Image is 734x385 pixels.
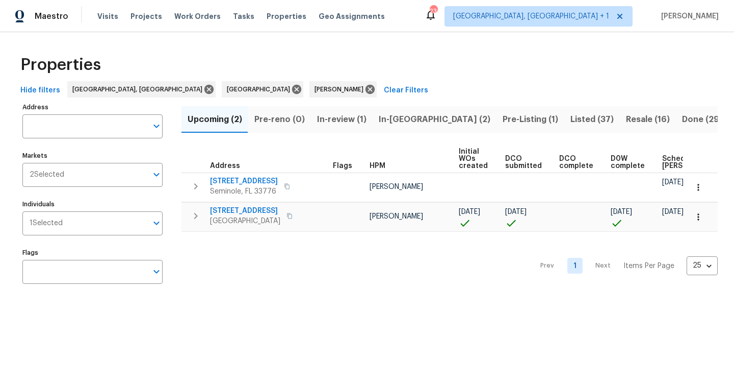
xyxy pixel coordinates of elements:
span: Properties [267,11,306,21]
span: Address [210,162,240,170]
span: [DATE] [459,208,480,215]
span: Pre-reno (0) [254,112,305,127]
button: Open [149,119,164,133]
span: [STREET_ADDRESS] [210,206,280,216]
span: Pre-Listing (1) [503,112,558,127]
p: Items Per Page [623,261,674,271]
span: Clear Filters [384,84,428,97]
button: Open [149,264,164,279]
span: Listed (37) [570,112,614,127]
button: Hide filters [16,81,64,100]
span: [DATE] [611,208,632,215]
span: [GEOGRAPHIC_DATA], [GEOGRAPHIC_DATA] + 1 [453,11,609,21]
span: [GEOGRAPHIC_DATA] [210,216,280,226]
span: [STREET_ADDRESS] [210,176,278,186]
span: Seminole, FL 33776 [210,186,278,197]
nav: Pagination Navigation [531,238,718,294]
label: Address [22,104,163,110]
span: In-[GEOGRAPHIC_DATA] (2) [379,112,490,127]
span: Resale (16) [626,112,670,127]
span: Work Orders [174,11,221,21]
span: [DATE] [662,208,684,215]
span: [PERSON_NAME] [314,84,368,94]
span: 2 Selected [30,171,64,179]
label: Flags [22,250,163,256]
div: [GEOGRAPHIC_DATA] [222,81,303,98]
span: Tasks [233,13,254,20]
label: Markets [22,153,163,159]
button: Clear Filters [380,81,432,100]
div: [GEOGRAPHIC_DATA], [GEOGRAPHIC_DATA] [67,81,216,98]
span: Upcoming (2) [188,112,242,127]
span: Scheduled [PERSON_NAME] [662,155,720,170]
span: Initial WOs created [459,148,488,170]
span: Hide filters [20,84,60,97]
span: DCO submitted [505,155,542,170]
span: Maestro [35,11,68,21]
span: Flags [333,162,352,170]
span: HPM [370,162,385,170]
span: Visits [97,11,118,21]
div: 23 [430,6,437,16]
label: Individuals [22,201,163,207]
span: Properties [20,60,101,70]
span: [GEOGRAPHIC_DATA], [GEOGRAPHIC_DATA] [72,84,206,94]
span: Projects [130,11,162,21]
div: [PERSON_NAME] [309,81,377,98]
span: Done (291) [682,112,726,127]
span: DCO complete [559,155,593,170]
button: Open [149,216,164,230]
span: In-review (1) [317,112,366,127]
span: 1 Selected [30,219,63,228]
a: Goto page 1 [567,258,583,274]
span: [GEOGRAPHIC_DATA] [227,84,294,94]
span: Geo Assignments [319,11,385,21]
span: [PERSON_NAME] [370,213,423,220]
span: [DATE] [505,208,527,215]
span: [PERSON_NAME] [370,183,423,190]
span: [DATE] [662,179,684,186]
div: 25 [687,252,718,279]
button: Open [149,167,164,182]
span: [PERSON_NAME] [657,11,719,21]
span: D0W complete [611,155,645,170]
